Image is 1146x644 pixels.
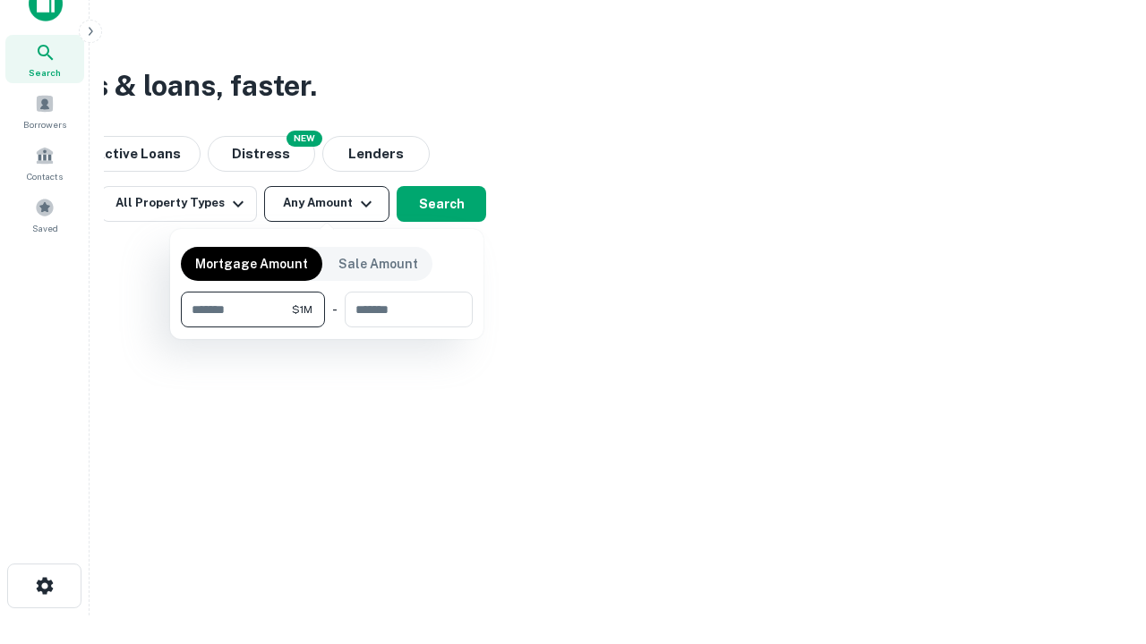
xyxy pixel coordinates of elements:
[338,254,418,274] p: Sale Amount
[1056,501,1146,587] iframe: Chat Widget
[332,292,338,327] div: -
[195,254,308,274] p: Mortgage Amount
[292,301,312,318] span: $1M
